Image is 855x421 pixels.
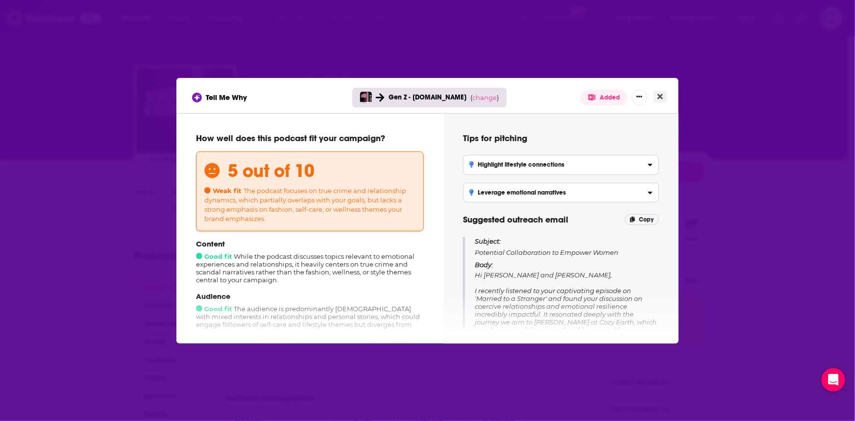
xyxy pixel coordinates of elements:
button: Added [581,90,628,105]
span: Body: [475,261,493,269]
span: Good fit [196,252,232,260]
span: Copy [639,216,654,223]
p: How well does this podcast fit your campaign? [196,133,424,144]
button: Show More Button [632,90,647,105]
span: Weak fit [204,187,242,195]
span: The podcast focuses on true crime and relationship dynamics, which partially overlaps with your g... [204,187,406,223]
span: Suggested outreach email [463,214,568,225]
img: tell me why sparkle [194,94,200,101]
span: Good fit [196,305,232,313]
span: Tell Me Why [206,93,247,102]
button: Close [654,91,667,103]
span: Subject: [475,237,501,246]
h3: 5 out of 10 [228,160,315,182]
span: Gen Z - [DOMAIN_NAME] [389,93,466,101]
div: While the podcast discusses topics relevant to emotional experiences and relationships, it heavil... [196,239,424,284]
span: ( ) [470,94,499,101]
p: Content [196,239,424,248]
h4: Tips for pitching [463,133,659,144]
span: change [472,94,497,101]
div: Open Intercom Messenger [822,368,845,392]
img: The Dating Detectives [360,92,372,103]
p: Audience [196,292,424,301]
div: The audience is predominantly [DEMOGRAPHIC_DATA] with mixed interests in relationships and person... [196,292,424,336]
p: Potential Collaboration to Empower Women [475,237,659,257]
h3: Leverage emotional narratives [469,189,566,196]
h3: Highlight lifestyle connections [469,161,564,168]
